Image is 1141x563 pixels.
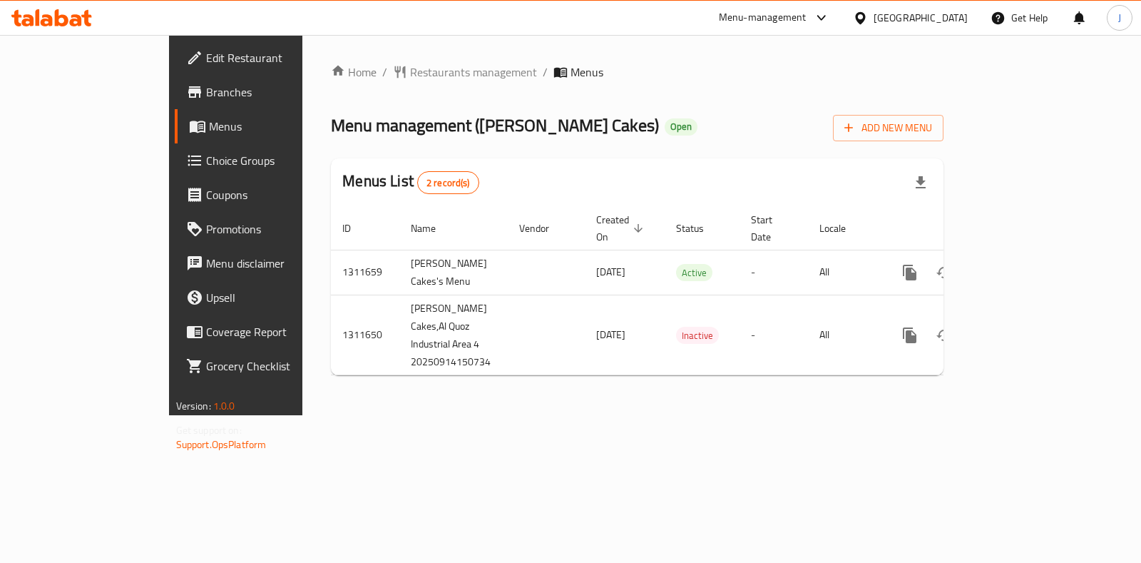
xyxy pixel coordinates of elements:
[209,118,348,135] span: Menus
[904,166,938,200] div: Export file
[665,118,697,136] div: Open
[833,115,943,141] button: Add New Menu
[399,295,508,375] td: [PERSON_NAME] Cakes,Al Quoz Industrial Area 4 20250914150734
[206,357,348,375] span: Grocery Checklist
[342,220,369,237] span: ID
[740,250,808,295] td: -
[206,255,348,272] span: Menu disclaimer
[893,255,927,290] button: more
[874,10,968,26] div: [GEOGRAPHIC_DATA]
[331,64,943,81] nav: breadcrumb
[206,323,348,340] span: Coverage Report
[740,295,808,375] td: -
[176,421,242,440] span: Get support on:
[808,295,881,375] td: All
[175,212,359,246] a: Promotions
[519,220,568,237] span: Vendor
[808,250,881,295] td: All
[411,220,454,237] span: Name
[393,64,537,81] a: Restaurants management
[206,49,348,66] span: Edit Restaurant
[676,220,722,237] span: Status
[417,171,479,194] div: Total records count
[676,265,712,281] span: Active
[382,64,387,81] li: /
[175,280,359,315] a: Upsell
[751,211,791,245] span: Start Date
[342,171,479,194] h2: Menus List
[175,246,359,280] a: Menu disclaimer
[665,121,697,133] span: Open
[206,186,348,203] span: Coupons
[175,41,359,75] a: Edit Restaurant
[927,255,961,290] button: Change Status
[893,318,927,352] button: more
[418,176,479,190] span: 2 record(s)
[331,207,1041,376] table: enhanced table
[176,435,267,454] a: Support.OpsPlatform
[676,264,712,281] div: Active
[175,315,359,349] a: Coverage Report
[596,325,625,344] span: [DATE]
[331,295,399,375] td: 1311650
[213,397,235,415] span: 1.0.0
[175,349,359,383] a: Grocery Checklist
[596,263,625,281] span: [DATE]
[175,143,359,178] a: Choice Groups
[399,250,508,295] td: [PERSON_NAME] Cakes's Menu
[176,397,211,415] span: Version:
[175,109,359,143] a: Menus
[206,289,348,306] span: Upsell
[819,220,864,237] span: Locale
[331,250,399,295] td: 1311659
[927,318,961,352] button: Change Status
[206,220,348,238] span: Promotions
[175,75,359,109] a: Branches
[719,9,807,26] div: Menu-management
[1118,10,1121,26] span: J
[206,152,348,169] span: Choice Groups
[570,64,603,81] span: Menus
[331,109,659,141] span: Menu management ( [PERSON_NAME] Cakes )
[676,328,719,344] span: Inactive
[175,178,359,212] a: Coupons
[881,207,1041,250] th: Actions
[543,64,548,81] li: /
[206,83,348,101] span: Branches
[410,64,537,81] span: Restaurants management
[596,211,648,245] span: Created On
[844,119,932,137] span: Add New Menu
